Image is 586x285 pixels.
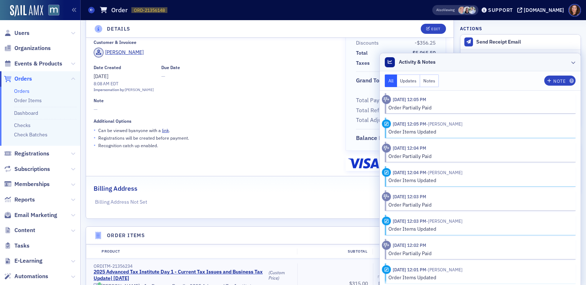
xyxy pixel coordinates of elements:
div: Order Items Updated [388,274,571,281]
time: 8:08 AM [94,81,109,86]
button: Updates [397,74,420,87]
h4: Actions [460,25,482,32]
div: Total Refunds [356,106,392,115]
div: Total Adjustments [356,116,403,125]
div: [DOMAIN_NAME] [524,7,564,13]
span: Discounts [356,39,381,47]
a: Events & Products [4,60,62,68]
div: Balance Due [356,134,389,142]
button: Note [544,76,576,86]
div: Note [553,79,565,83]
span: Orders [14,75,32,83]
div: Send Receipt Email [476,39,577,45]
a: E-Learning [4,257,42,265]
p: Billing Address Not Set [95,198,445,206]
span: Balance Due [356,134,392,142]
a: Checks [14,122,31,128]
a: Organizations [4,44,51,52]
time: 10/9/2025 12:05 PM [393,121,426,127]
div: Product [96,249,297,254]
a: [PERSON_NAME] [94,47,144,58]
p: Recognition catch up enabled. [98,142,158,149]
span: Subscriptions [14,165,50,173]
span: Reports [14,196,35,204]
a: Check Batches [14,131,48,138]
div: Activity [382,217,391,226]
img: SailAMX [48,5,59,16]
button: Send Receipt Email [460,35,581,50]
span: Aidan Sullivan [426,169,463,175]
p: Can be viewed by anyone with a . [98,127,170,134]
span: -$356.25 [415,40,436,46]
span: Kelly Brown [463,6,471,14]
span: ORD-21356148 [134,7,165,13]
div: ORDITM-21356234 [94,263,292,269]
div: Activity [382,168,391,177]
div: Activity [382,144,391,153]
span: Grand Total [356,76,389,85]
div: Order Partially Paid [388,250,571,257]
time: 10/9/2025 12:03 PM [393,194,426,199]
img: visa [348,158,379,168]
span: Total Adjustments [356,116,406,125]
span: Viewing [436,8,455,13]
a: View Homepage [43,5,59,17]
div: (Custom Price) [269,270,292,281]
span: $5,965.50 [413,50,436,56]
time: 10/9/2025 12:03 PM [393,218,426,224]
a: Content [4,226,35,234]
img: SailAMX [10,5,43,17]
span: Users [14,29,30,37]
span: Total [356,49,370,57]
div: Order Partially Paid [388,201,571,209]
a: Orders [14,88,30,94]
a: 2025 Advanced Tax Institute Day 1 - Current Tax Issues and Business Tax Update| [DATE] [94,269,267,281]
time: 10/9/2025 12:04 PM [393,169,426,175]
a: Order Items [14,97,42,104]
p: Registrations will be created before payment. [98,135,189,141]
span: E-Learning [14,257,42,265]
time: 10/9/2025 12:05 PM [393,96,426,102]
time: 10/9/2025 12:04 PM [393,145,426,151]
div: Note [94,98,104,103]
span: Events & Products [14,60,62,68]
time: 10/9/2025 12:01 PM [393,267,426,272]
span: Profile [568,4,581,17]
div: Support [488,7,513,13]
span: Content [14,226,35,234]
a: Registrations [4,150,49,158]
span: Registrations [14,150,49,158]
span: Aidan Sullivan [426,218,463,224]
time: 10/9/2025 12:02 PM [393,242,426,248]
div: Additional Options [94,118,131,124]
span: • [94,141,96,149]
a: Tasks [4,242,30,250]
a: Reports [4,196,35,204]
a: Automations [4,272,48,280]
span: Taxes [356,59,372,67]
div: Date Created [94,65,121,70]
a: Dashboard [14,110,38,116]
div: Total [356,49,368,57]
h2: Billing Address [94,184,138,193]
span: — [94,106,335,113]
h4: Details [107,25,131,33]
a: Subscriptions [4,165,50,173]
button: Refund [460,50,581,65]
div: Order Items Updated [388,128,571,136]
a: Users [4,29,30,37]
span: Total Refunds [356,106,394,115]
div: Edit [431,27,440,31]
span: ┌ [377,273,379,279]
div: Order Items Updated [388,225,571,233]
h1: Order [111,6,128,14]
span: — [161,73,180,80]
span: Tasks [14,242,30,250]
span: • [94,134,96,141]
span: Organizations [14,44,51,52]
span: Automations [14,272,48,280]
button: Edit [421,24,446,34]
div: Activity [382,192,391,201]
button: [DOMAIN_NAME] [517,8,567,13]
